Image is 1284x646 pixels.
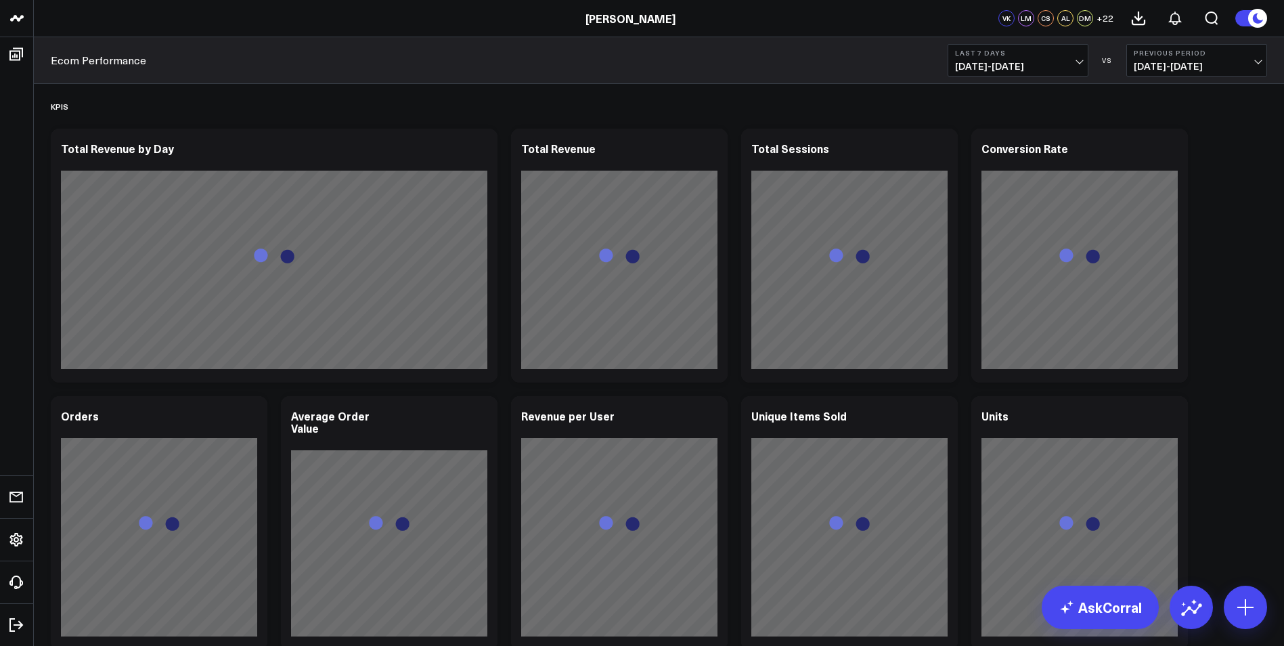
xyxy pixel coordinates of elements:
[1134,61,1260,72] span: [DATE] - [DATE]
[521,141,596,156] div: Total Revenue
[751,408,847,423] div: Unique Items Sold
[61,141,174,156] div: Total Revenue by Day
[1134,49,1260,57] b: Previous Period
[291,408,370,435] div: Average Order Value
[981,141,1068,156] div: Conversion Rate
[51,91,68,122] div: KPIS
[998,10,1015,26] div: VK
[1097,10,1113,26] button: +22
[1095,56,1120,64] div: VS
[981,408,1009,423] div: Units
[1097,14,1113,23] span: + 22
[585,11,676,26] a: [PERSON_NAME]
[51,53,146,68] a: Ecom Performance
[61,408,99,423] div: Orders
[1126,44,1267,77] button: Previous Period[DATE]-[DATE]
[955,61,1081,72] span: [DATE] - [DATE]
[1018,10,1034,26] div: LM
[948,44,1088,77] button: Last 7 Days[DATE]-[DATE]
[751,141,829,156] div: Total Sessions
[1042,586,1159,629] a: AskCorral
[1077,10,1093,26] div: DM
[955,49,1081,57] b: Last 7 Days
[1057,10,1073,26] div: AL
[1038,10,1054,26] div: CS
[521,408,615,423] div: Revenue per User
